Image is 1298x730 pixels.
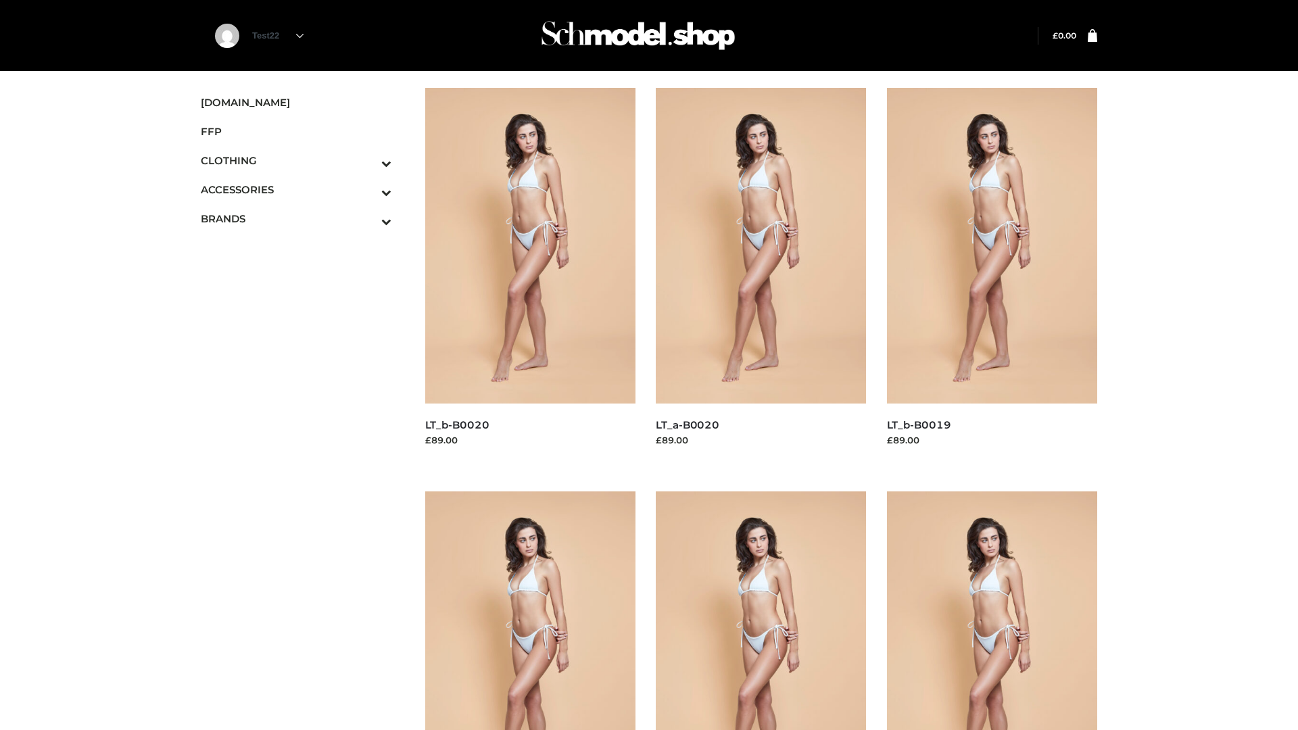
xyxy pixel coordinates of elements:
span: ACCESSORIES [201,182,391,197]
a: LT_b-B0019 [887,418,951,431]
a: BRANDSToggle Submenu [201,204,391,233]
a: Read more [425,449,475,460]
a: ACCESSORIESToggle Submenu [201,175,391,204]
a: Read more [656,449,706,460]
span: FFP [201,124,391,139]
button: Toggle Submenu [344,204,391,233]
a: FFP [201,117,391,146]
div: £89.00 [887,433,1098,447]
bdi: 0.00 [1053,30,1076,41]
button: Toggle Submenu [344,175,391,204]
a: Read more [887,449,937,460]
span: CLOTHING [201,153,391,168]
a: LT_a-B0020 [656,418,719,431]
a: CLOTHINGToggle Submenu [201,146,391,175]
span: [DOMAIN_NAME] [201,95,391,110]
div: £89.00 [656,433,867,447]
a: Test22 [252,30,304,41]
div: £89.00 [425,433,636,447]
a: LT_b-B0020 [425,418,489,431]
button: Toggle Submenu [344,146,391,175]
img: Schmodel Admin 964 [537,9,740,62]
span: £ [1053,30,1058,41]
a: £0.00 [1053,30,1076,41]
a: [DOMAIN_NAME] [201,88,391,117]
span: BRANDS [201,211,391,226]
